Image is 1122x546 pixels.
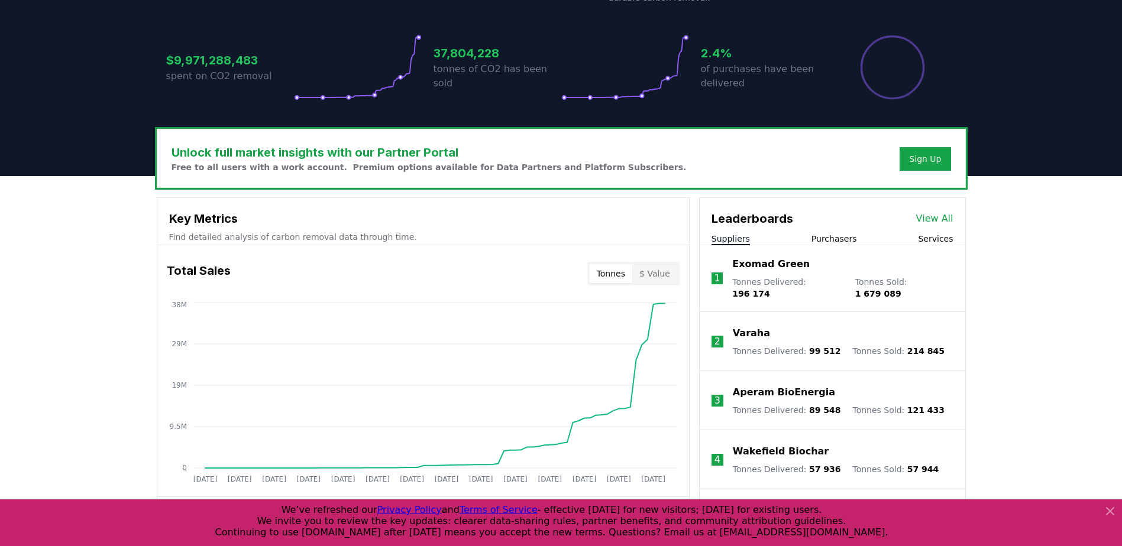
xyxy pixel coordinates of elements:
tspan: [DATE] [400,475,424,483]
tspan: [DATE] [468,475,493,483]
span: 57 944 [907,464,939,474]
tspan: [DATE] [193,475,217,483]
p: Find detailed analysis of carbon removal data through time. [169,231,677,243]
tspan: 38M [172,301,187,309]
button: $ Value [632,264,677,283]
tspan: 19M [172,381,187,389]
p: Tonnes Delivered : [733,404,841,416]
tspan: [DATE] [641,475,665,483]
p: spent on CO2 removal [166,69,294,83]
span: 57 936 [809,464,841,474]
a: Varaha [733,326,770,340]
p: 3 [714,394,720,408]
tspan: [DATE] [538,475,562,483]
button: Purchasers [811,233,857,245]
button: Tonnes [590,264,632,283]
p: of purchases have been delivered [701,62,829,90]
tspan: [DATE] [434,475,458,483]
tspan: [DATE] [572,475,596,483]
tspan: [DATE] [331,475,355,483]
a: Aperam BioEnergia [733,385,835,399]
button: Sign Up [900,147,950,171]
span: 89 548 [809,405,841,415]
p: tonnes of CO2 has been sold [434,62,561,90]
h3: 37,804,228 [434,44,561,62]
a: Exomad Green [732,257,810,271]
tspan: 0 [182,464,187,472]
a: Sign Up [909,153,941,165]
tspan: [DATE] [503,475,528,483]
button: Services [918,233,953,245]
p: Tonnes Delivered : [733,345,841,357]
tspan: 29M [172,340,187,348]
div: Percentage of sales delivered [859,34,926,100]
h3: Leaderboards [712,210,793,227]
span: 214 845 [907,346,945,356]
p: Tonnes Sold : [855,276,953,300]
p: 2 [714,334,720,349]
span: 121 433 [907,405,945,415]
p: Tonnes Delivered : [732,276,843,300]
h3: Total Sales [167,262,231,285]
h3: $9,971,288,483 [166,51,294,69]
tspan: [DATE] [262,475,286,483]
p: 1 [714,271,720,285]
tspan: [DATE] [607,475,631,483]
p: Tonnes Sold : [852,404,945,416]
a: Wakefield Biochar [733,444,829,459]
p: 4 [714,453,720,467]
p: Tonnes Delivered : [733,463,841,475]
span: 196 174 [732,289,769,298]
h3: 2.4% [701,44,829,62]
tspan: 9.5M [169,422,186,431]
p: Tonnes Sold : [852,463,939,475]
h3: Unlock full market insights with our Partner Portal [172,144,687,161]
p: Tonnes Sold : [852,345,945,357]
a: View All [916,212,953,226]
tspan: [DATE] [366,475,390,483]
p: Free to all users with a work account. Premium options available for Data Partners and Platform S... [172,161,687,173]
span: 99 512 [809,346,841,356]
span: 1 679 089 [855,289,901,298]
tspan: [DATE] [296,475,321,483]
h3: Key Metrics [169,210,677,227]
button: Suppliers [712,233,750,245]
tspan: [DATE] [227,475,251,483]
